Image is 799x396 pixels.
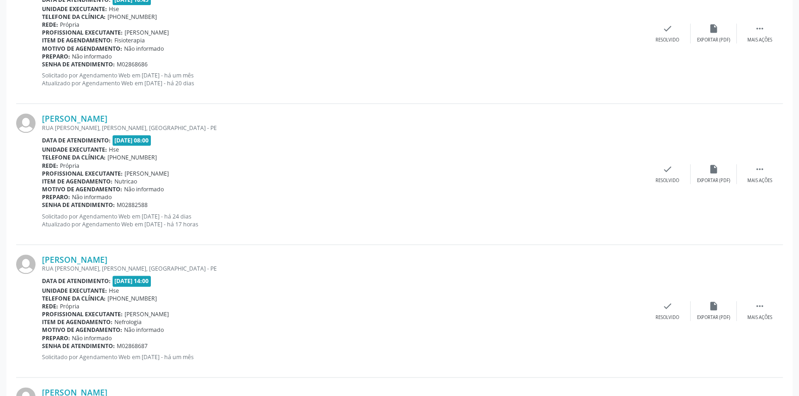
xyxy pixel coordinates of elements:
i: check [662,164,673,174]
b: Rede: [42,162,58,170]
b: Preparo: [42,193,70,201]
i:  [755,301,765,311]
div: Exportar (PDF) [697,37,730,43]
b: Motivo de agendamento: [42,45,122,53]
b: Preparo: [42,53,70,60]
i:  [755,24,765,34]
span: [DATE] 14:00 [113,276,151,286]
b: Telefone da clínica: [42,154,106,161]
span: [PERSON_NAME] [125,29,169,36]
div: Mais ações [747,314,772,321]
span: M02868686 [117,60,148,68]
span: [PERSON_NAME] [125,310,169,318]
i: check [662,301,673,311]
b: Unidade executante: [42,146,107,154]
span: Nefrologia [114,318,142,326]
b: Motivo de agendamento: [42,185,122,193]
span: [PHONE_NUMBER] [107,13,157,21]
span: Não informado [124,326,164,334]
span: [DATE] 08:00 [113,135,151,146]
span: [PHONE_NUMBER] [107,295,157,302]
b: Telefone da clínica: [42,13,106,21]
span: [PERSON_NAME] [125,170,169,177]
i: insert_drive_file [709,164,719,174]
span: Hse [109,5,119,13]
span: Nutricao [114,177,137,185]
span: Não informado [124,185,164,193]
b: Data de atendimento: [42,136,111,144]
span: Não informado [72,193,112,201]
b: Unidade executante: [42,5,107,13]
span: [PHONE_NUMBER] [107,154,157,161]
b: Preparo: [42,334,70,342]
span: M02868687 [117,342,148,350]
b: Profissional executante: [42,170,123,177]
i: check [662,24,673,34]
div: RUA [PERSON_NAME], [PERSON_NAME], [GEOGRAPHIC_DATA] - PE [42,265,644,272]
b: Telefone da clínica: [42,295,106,302]
b: Data de atendimento: [42,277,111,285]
i: insert_drive_file [709,24,719,34]
span: Fisioterapia [114,36,145,44]
span: Não informado [72,53,112,60]
a: [PERSON_NAME] [42,254,107,265]
span: Própria [60,21,79,29]
div: Mais ações [747,37,772,43]
b: Rede: [42,21,58,29]
span: Hse [109,287,119,295]
p: Solicitado por Agendamento Web em [DATE] - há 24 dias Atualizado por Agendamento Web em [DATE] - ... [42,213,644,228]
b: Item de agendamento: [42,177,113,185]
div: RUA [PERSON_NAME], [PERSON_NAME], [GEOGRAPHIC_DATA] - PE [42,124,644,132]
i:  [755,164,765,174]
span: Hse [109,146,119,154]
span: M02882588 [117,201,148,209]
div: Exportar (PDF) [697,177,730,184]
b: Motivo de agendamento: [42,326,122,334]
i: insert_drive_file [709,301,719,311]
b: Profissional executante: [42,310,123,318]
span: Não informado [124,45,164,53]
b: Senha de atendimento: [42,60,115,68]
b: Item de agendamento: [42,318,113,326]
div: Resolvido [656,37,679,43]
p: Solicitado por Agendamento Web em [DATE] - há um mês [42,353,644,361]
b: Unidade executante: [42,287,107,295]
span: Própria [60,162,79,170]
div: Mais ações [747,177,772,184]
b: Profissional executante: [42,29,123,36]
b: Rede: [42,302,58,310]
div: Resolvido [656,314,679,321]
div: Exportar (PDF) [697,314,730,321]
img: img [16,113,36,133]
b: Senha de atendimento: [42,201,115,209]
span: Própria [60,302,79,310]
div: Resolvido [656,177,679,184]
b: Senha de atendimento: [42,342,115,350]
p: Solicitado por Agendamento Web em [DATE] - há um mês Atualizado por Agendamento Web em [DATE] - h... [42,71,644,87]
img: img [16,254,36,274]
b: Item de agendamento: [42,36,113,44]
span: Não informado [72,334,112,342]
a: [PERSON_NAME] [42,113,107,124]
